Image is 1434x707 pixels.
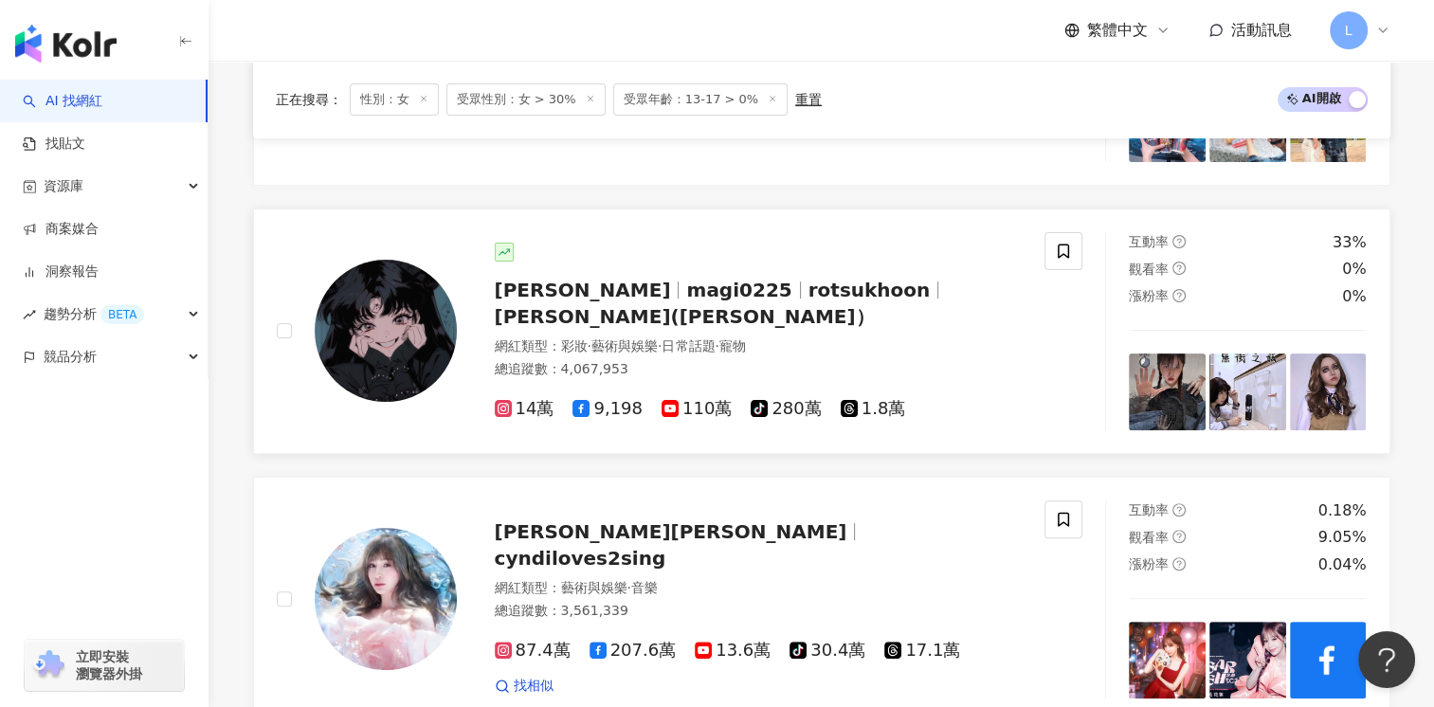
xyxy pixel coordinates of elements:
span: 17.1萬 [884,641,960,661]
a: 洞察報告 [23,263,99,281]
div: 網紅類型 ： [495,579,1023,598]
span: 趨勢分析 [44,293,144,335]
img: post-image [1290,622,1367,698]
span: 互動率 [1129,234,1169,249]
div: 0.18% [1318,500,1367,521]
img: post-image [1209,353,1286,430]
a: 商案媒合 [23,220,99,239]
span: 資源庫 [44,165,83,208]
span: 寵物 [719,338,746,353]
div: 網紅類型 ： [495,337,1023,356]
span: [PERSON_NAME][PERSON_NAME] [495,520,847,543]
span: 漲粉率 [1129,556,1169,571]
a: 找相似 [495,677,554,696]
img: logo [15,25,117,63]
img: post-image [1129,353,1206,430]
span: 性別：女 [350,83,439,116]
img: post-image [1209,622,1286,698]
div: 9.05% [1318,527,1367,548]
div: BETA [100,305,144,324]
span: 漲粉率 [1129,288,1169,303]
span: 互動率 [1129,502,1169,517]
img: post-image [1129,622,1206,698]
img: chrome extension [30,650,67,680]
span: · [627,580,631,595]
span: 音樂 [631,580,658,595]
span: 14萬 [495,399,554,419]
span: 受眾性別：女 > 30% [446,83,606,116]
img: KOL Avatar [315,528,457,670]
span: 藝術與娛樂 [561,580,627,595]
iframe: Help Scout Beacon - Open [1358,631,1415,688]
span: 競品分析 [44,335,97,378]
span: 立即安裝 瀏覽器外掛 [76,648,142,682]
div: 0% [1342,259,1366,280]
span: question-circle [1172,235,1186,248]
div: 總追蹤數 ： 4,067,953 [495,360,1023,379]
span: 繁體中文 [1087,20,1148,41]
span: · [715,338,718,353]
span: 30.4萬 [790,641,865,661]
span: question-circle [1172,530,1186,543]
span: rise [23,308,36,321]
span: 觀看率 [1129,530,1169,545]
span: 13.6萬 [695,641,771,661]
span: rotsukhoon [808,279,931,301]
a: KOL Avatar[PERSON_NAME]magi0225rotsukhoon[PERSON_NAME]([PERSON_NAME]）網紅類型：彩妝·藝術與娛樂·日常話題·寵物總追蹤數：4,... [253,208,1390,454]
span: question-circle [1172,262,1186,275]
span: 正在搜尋 ： [276,92,342,107]
div: 33% [1333,232,1367,253]
div: 0.04% [1318,554,1367,575]
span: 受眾年齡：13-17 > 0% [613,83,789,116]
span: 彩妝 [561,338,588,353]
span: question-circle [1172,557,1186,571]
a: chrome extension立即安裝 瀏覽器外掛 [25,640,184,691]
span: 觀看率 [1129,262,1169,277]
span: 活動訊息 [1231,21,1292,39]
span: question-circle [1172,289,1186,302]
span: 87.4萬 [495,641,571,661]
a: 找貼文 [23,135,85,154]
span: magi0225 [686,279,791,301]
span: [PERSON_NAME] [495,279,671,301]
span: 1.8萬 [841,399,906,419]
div: 總追蹤數 ： 3,561,339 [495,602,1023,621]
span: 110萬 [662,399,732,419]
span: L [1345,20,1352,41]
span: question-circle [1172,503,1186,517]
span: 藝術與娛樂 [591,338,658,353]
span: [PERSON_NAME]([PERSON_NAME]） [495,305,875,328]
img: KOL Avatar [315,260,457,402]
span: cyndiloves2sing [495,547,666,570]
span: · [658,338,662,353]
span: 日常話題 [662,338,715,353]
div: 重置 [795,92,822,107]
span: 找相似 [514,677,554,696]
div: 0% [1342,286,1366,307]
span: · [588,338,591,353]
span: 9,198 [572,399,643,419]
span: 207.6萬 [590,641,677,661]
img: post-image [1290,353,1367,430]
a: searchAI 找網紅 [23,92,102,111]
span: 280萬 [751,399,821,419]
